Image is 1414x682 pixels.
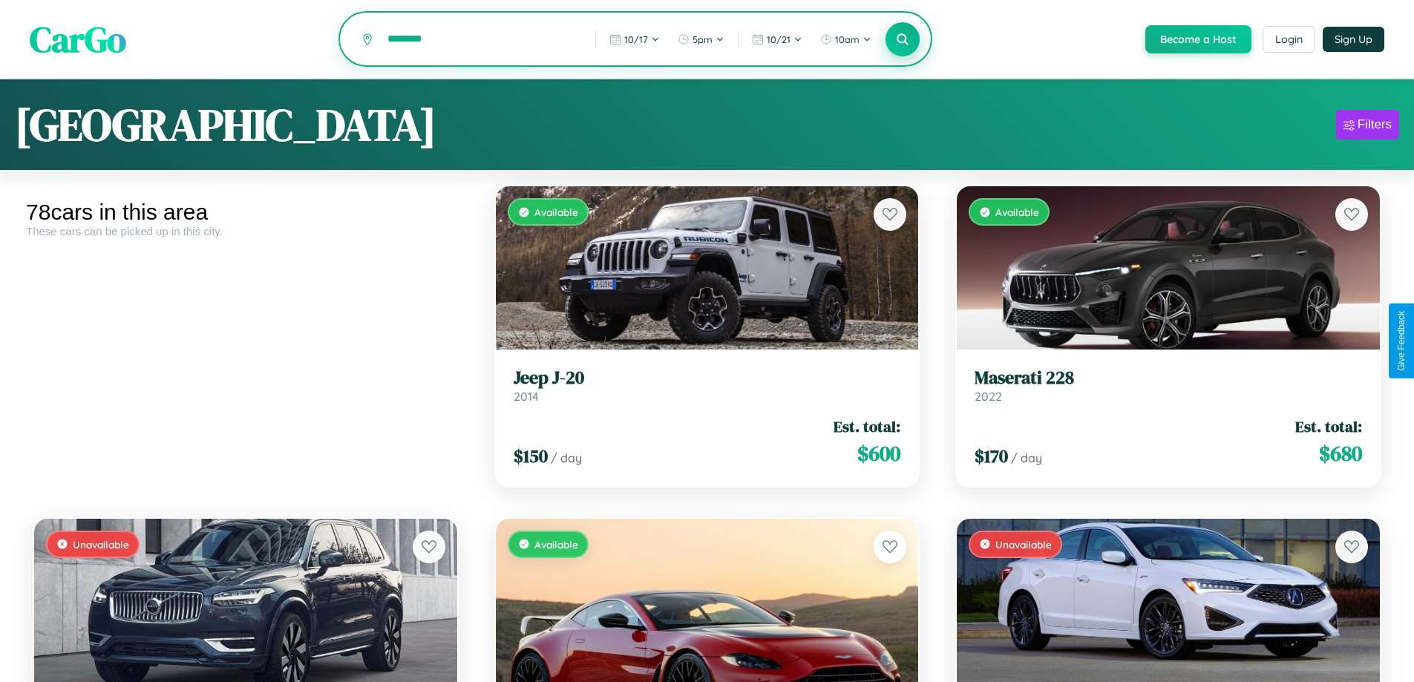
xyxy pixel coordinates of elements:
[767,33,791,45] span: 10 / 21
[670,27,732,51] button: 5pm
[813,27,879,51] button: 10am
[602,27,667,51] button: 10/17
[834,416,900,437] span: Est. total:
[835,33,860,45] span: 10am
[30,15,126,64] span: CarGo
[1145,25,1251,53] button: Become a Host
[1358,117,1392,132] div: Filters
[975,389,1002,404] span: 2022
[1011,450,1042,465] span: / day
[514,367,901,404] a: Jeep J-202014
[975,367,1362,404] a: Maserati 2282022
[551,450,582,465] span: / day
[15,94,436,155] h1: [GEOGRAPHIC_DATA]
[1323,27,1384,52] button: Sign Up
[1295,416,1362,437] span: Est. total:
[1319,439,1362,468] span: $ 680
[1396,311,1407,371] div: Give Feedback
[857,439,900,468] span: $ 600
[624,33,648,45] span: 10 / 17
[73,538,129,551] span: Unavailable
[514,389,539,404] span: 2014
[1263,26,1315,53] button: Login
[534,538,578,551] span: Available
[26,200,465,225] div: 78 cars in this area
[514,444,548,468] span: $ 150
[514,367,901,389] h3: Jeep J-20
[995,538,1052,551] span: Unavailable
[693,33,713,45] span: 5pm
[975,367,1362,389] h3: Maserati 228
[26,225,465,237] div: These cars can be picked up in this city.
[995,206,1039,218] span: Available
[975,444,1008,468] span: $ 170
[1336,110,1399,140] button: Filters
[744,27,810,51] button: 10/21
[534,206,578,218] span: Available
